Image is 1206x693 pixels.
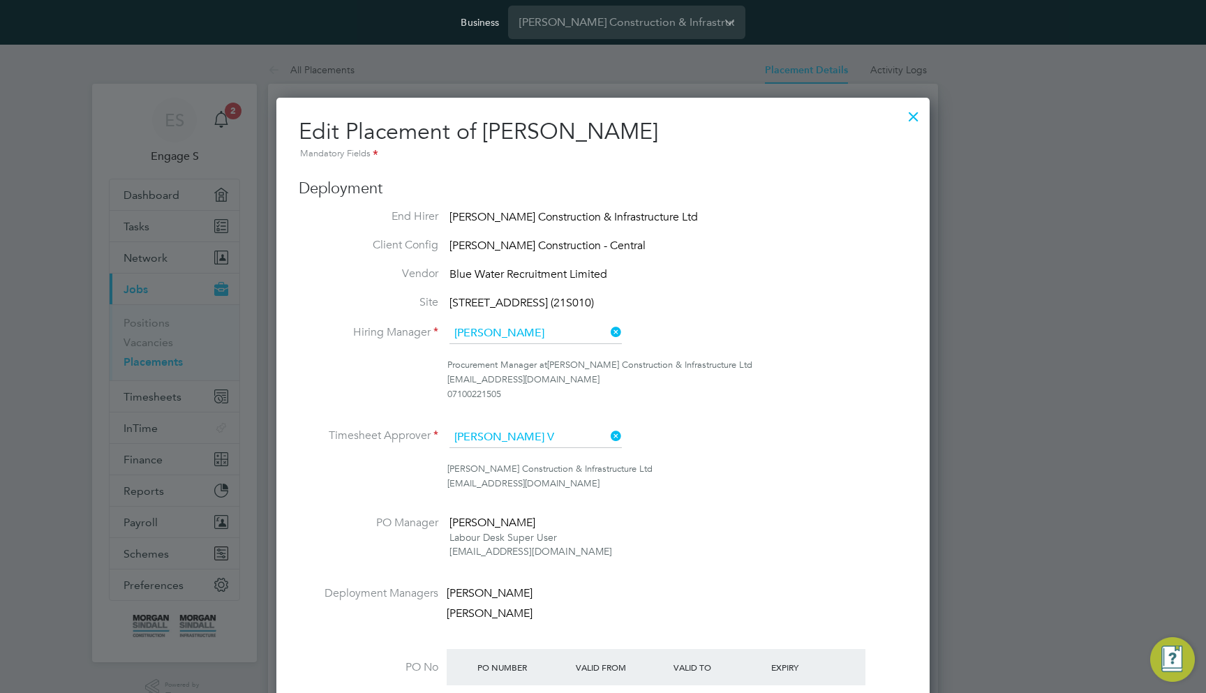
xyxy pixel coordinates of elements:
[449,544,612,558] div: [EMAIL_ADDRESS][DOMAIN_NAME]
[670,655,768,680] div: Valid To
[447,586,533,600] span: [PERSON_NAME]
[449,516,535,530] span: [PERSON_NAME]
[449,296,594,310] span: [STREET_ADDRESS] (21S010)
[299,238,438,253] label: Client Config
[449,267,607,281] span: Blue Water Recruitment Limited
[299,516,438,530] label: PO Manager
[447,606,533,620] span: [PERSON_NAME]
[449,530,612,544] div: Labour Desk Super User
[447,477,600,489] span: [EMAIL_ADDRESS][DOMAIN_NAME]
[299,179,907,199] h3: Deployment
[447,373,907,387] div: [EMAIL_ADDRESS][DOMAIN_NAME]
[299,267,438,281] label: Vendor
[449,210,698,224] span: [PERSON_NAME] Construction & Infrastructure Ltd
[299,325,438,340] label: Hiring Manager
[449,239,646,253] span: [PERSON_NAME] Construction - Central
[299,118,658,145] span: Edit Placement of [PERSON_NAME]
[461,16,499,29] label: Business
[547,359,752,371] span: [PERSON_NAME] Construction & Infrastructure Ltd
[299,209,438,224] label: End Hirer
[572,655,670,680] div: Valid From
[449,427,622,448] input: Search for...
[447,359,547,371] span: Procurement Manager at
[299,147,907,162] div: Mandatory Fields
[474,655,572,680] div: PO Number
[299,295,438,310] label: Site
[299,660,438,675] label: PO No
[447,387,907,402] div: 07100221505
[299,586,438,601] label: Deployment Managers
[447,463,653,475] span: [PERSON_NAME] Construction & Infrastructure Ltd
[449,323,622,344] input: Search for...
[1150,637,1195,682] button: Engage Resource Center
[768,655,865,680] div: Expiry
[299,429,438,443] label: Timesheet Approver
